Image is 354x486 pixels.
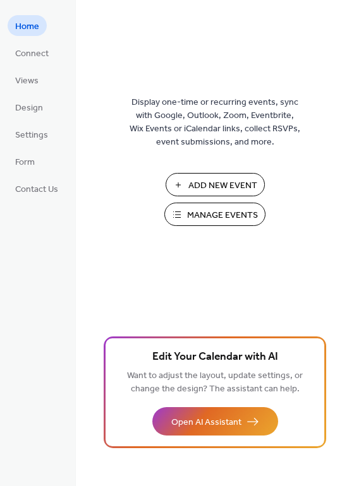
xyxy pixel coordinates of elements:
a: Contact Us [8,178,66,199]
a: Views [8,69,46,90]
span: Edit Your Calendar with AI [152,348,278,366]
span: Connect [15,47,49,61]
span: Form [15,156,35,169]
a: Design [8,97,51,117]
span: Manage Events [187,209,258,222]
a: Form [8,151,42,172]
span: Contact Us [15,183,58,196]
a: Settings [8,124,56,145]
span: Want to adjust the layout, update settings, or change the design? The assistant can help. [127,367,303,398]
a: Connect [8,42,56,63]
button: Open AI Assistant [152,407,278,436]
a: Home [8,15,47,36]
span: Home [15,20,39,33]
button: Add New Event [166,173,265,196]
span: Display one-time or recurring events, sync with Google, Outlook, Zoom, Eventbrite, Wix Events or ... [130,96,300,149]
button: Manage Events [164,203,265,226]
span: Add New Event [188,179,257,193]
span: Open AI Assistant [171,416,241,429]
span: Settings [15,129,48,142]
span: Views [15,74,39,88]
span: Design [15,102,43,115]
